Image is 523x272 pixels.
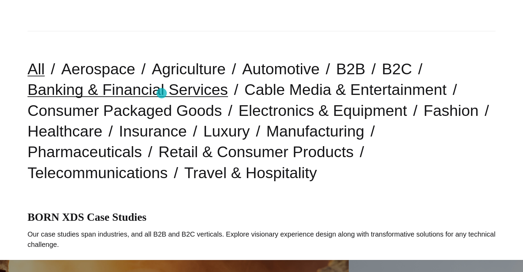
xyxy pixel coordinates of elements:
[28,81,228,98] a: Banking & Financial Services
[238,102,407,119] a: Electronics & Equipment
[28,102,222,119] a: Consumer Packaged Goods
[28,143,142,161] a: Pharmaceuticals
[184,164,317,182] a: Travel & Hospitality
[203,122,250,140] a: Luxury
[28,164,168,182] a: Telecommunications
[159,143,354,161] a: Retail & Consumer Products
[61,60,135,78] a: Aerospace
[336,60,365,78] a: B2B
[28,122,102,140] a: Healthcare
[28,211,495,224] h1: BORN XDS Case Studies
[28,60,45,78] a: All
[382,60,412,78] a: B2C
[266,122,364,140] a: Manufacturing
[244,81,447,98] a: Cable Media & Entertainment
[119,122,187,140] a: Insurance
[242,60,319,78] a: Automotive
[28,229,495,250] p: Our case studies span industries, and all B2B and B2C verticals. Explore visionary experience des...
[152,60,226,78] a: Agriculture
[424,102,479,119] a: Fashion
